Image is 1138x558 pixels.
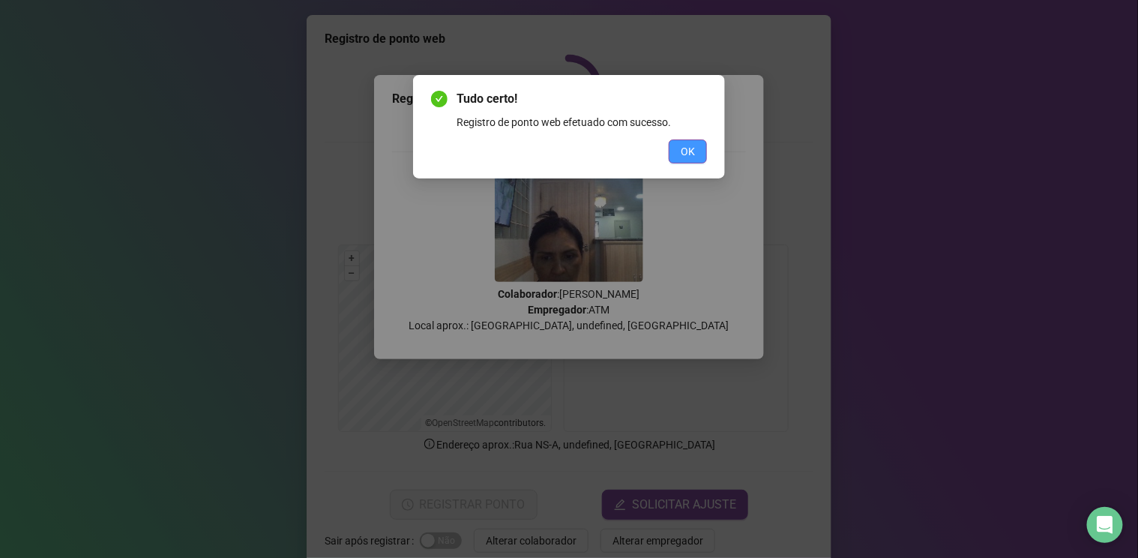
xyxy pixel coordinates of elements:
[1087,507,1123,543] div: Open Intercom Messenger
[681,143,695,160] span: OK
[669,139,707,163] button: OK
[457,90,707,108] span: Tudo certo!
[457,114,707,130] div: Registro de ponto web efetuado com sucesso.
[431,91,448,107] span: check-circle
